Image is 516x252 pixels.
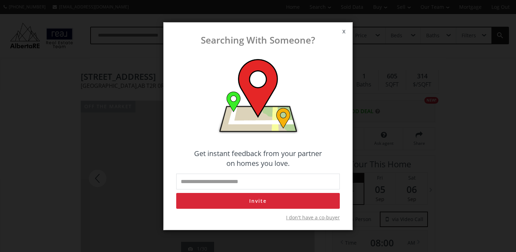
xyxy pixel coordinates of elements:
h4: Get instant feedback from your partner on homes you love. [176,149,340,168]
span: x [335,21,352,41]
button: Invite [176,193,340,209]
h5: Searching With Someone? [171,35,345,45]
span: I don't have a co-buyer [286,214,340,221]
img: map-co-buyer.png [217,59,299,135]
